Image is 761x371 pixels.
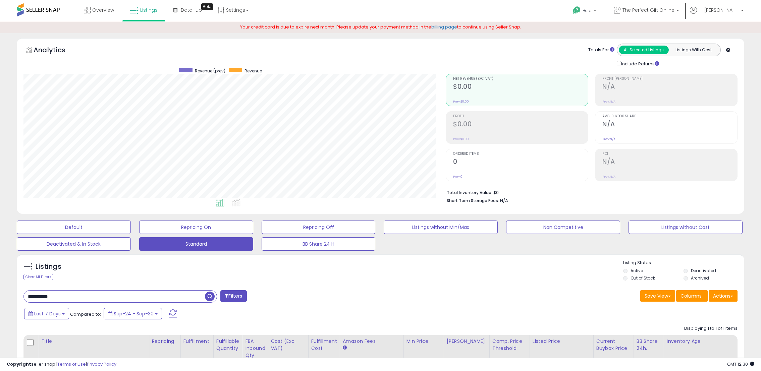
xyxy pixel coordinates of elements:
div: [PERSON_NAME] [447,338,487,345]
strong: Copyright [7,361,31,367]
li: $0 [447,188,732,196]
h2: N/A [602,83,737,92]
button: Repricing Off [262,221,376,234]
div: BB Share 24h. [637,338,661,352]
div: Totals For [588,47,614,53]
div: seller snap | | [7,361,116,368]
span: Columns [681,293,702,299]
div: Inventory Age [667,338,744,345]
button: Standard [139,237,253,251]
span: Sep-24 - Sep-30 [114,310,154,317]
button: Filters [220,290,247,302]
button: Repricing On [139,221,253,234]
small: Prev: $0.00 [453,100,469,104]
div: Include Returns [612,60,667,67]
span: N/A [500,197,508,204]
label: Deactivated [691,268,716,273]
button: Save View [640,290,675,302]
a: billing page [431,24,457,30]
i: Get Help [573,6,581,14]
button: Default [17,221,131,234]
span: The Perfect Gift Online [622,7,674,13]
div: Fulfillment Cost [311,338,337,352]
div: Min Price [406,338,441,345]
small: Prev: N/A [602,100,615,104]
div: Amazon Fees [343,338,401,345]
button: Listings without Min/Max [384,221,498,234]
button: All Selected Listings [619,46,669,54]
span: Profit [453,115,588,118]
a: Help [567,1,603,22]
h2: N/A [602,120,737,129]
button: Deactivated & In Stock [17,237,131,251]
div: Fulfillable Quantity [216,338,239,352]
div: FBA inbound Qty [245,338,265,359]
a: Terms of Use [57,361,86,367]
h2: 0 [453,158,588,167]
div: Clear All Filters [23,274,53,280]
span: Last 7 Days [34,310,61,317]
h5: Analytics [34,45,78,56]
p: Listing States: [623,260,744,266]
label: Out of Stock [631,275,655,281]
small: Prev: 0 [453,175,463,179]
a: Privacy Policy [87,361,116,367]
h2: $0.00 [453,83,588,92]
span: Revenue (prev) [195,68,225,74]
span: Overview [92,7,114,13]
a: Hi [PERSON_NAME] [690,7,744,22]
label: Active [631,268,643,273]
span: Help [583,8,592,13]
b: Short Term Storage Fees: [447,198,499,203]
span: Revenue [244,68,262,74]
b: Total Inventory Value: [447,190,492,195]
button: Last 7 Days [24,308,69,319]
button: Actions [709,290,738,302]
button: Sep-24 - Sep-30 [104,308,162,319]
span: DataHub [181,7,202,13]
h2: $0.00 [453,120,588,129]
div: Current Buybox Price [596,338,631,352]
div: Displaying 1 to 1 of 1 items [684,325,738,332]
span: 2025-10-9 12:30 GMT [727,361,754,367]
span: Net Revenue (Exc. VAT) [453,77,588,81]
span: ROI [602,152,737,156]
button: Listings without Cost [629,221,743,234]
span: Compared to: [70,311,101,317]
small: Prev: N/A [602,137,615,141]
span: Ordered Items [453,152,588,156]
div: Comp. Price Threshold [492,338,527,352]
span: Your credit card is due to expire next month. Please update your payment method in the to continu... [240,24,521,30]
button: Non Competitive [506,221,620,234]
button: Columns [676,290,708,302]
span: Hi [PERSON_NAME] [699,7,739,13]
div: Tooltip anchor [201,3,213,10]
div: Cost (Exc. VAT) [271,338,306,352]
button: BB Share 24 H [262,237,376,251]
h2: N/A [602,158,737,167]
div: Repricing [152,338,178,345]
h5: Listings [36,262,61,271]
label: Archived [691,275,709,281]
span: Listings [140,7,158,13]
small: Prev: $0.00 [453,137,469,141]
span: Avg. Buybox Share [602,115,737,118]
div: Listed Price [533,338,591,345]
div: Title [41,338,146,345]
div: Fulfillment [183,338,211,345]
small: Prev: N/A [602,175,615,179]
button: Listings With Cost [668,46,718,54]
span: Profit [PERSON_NAME] [602,77,737,81]
small: Amazon Fees. [343,345,347,351]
